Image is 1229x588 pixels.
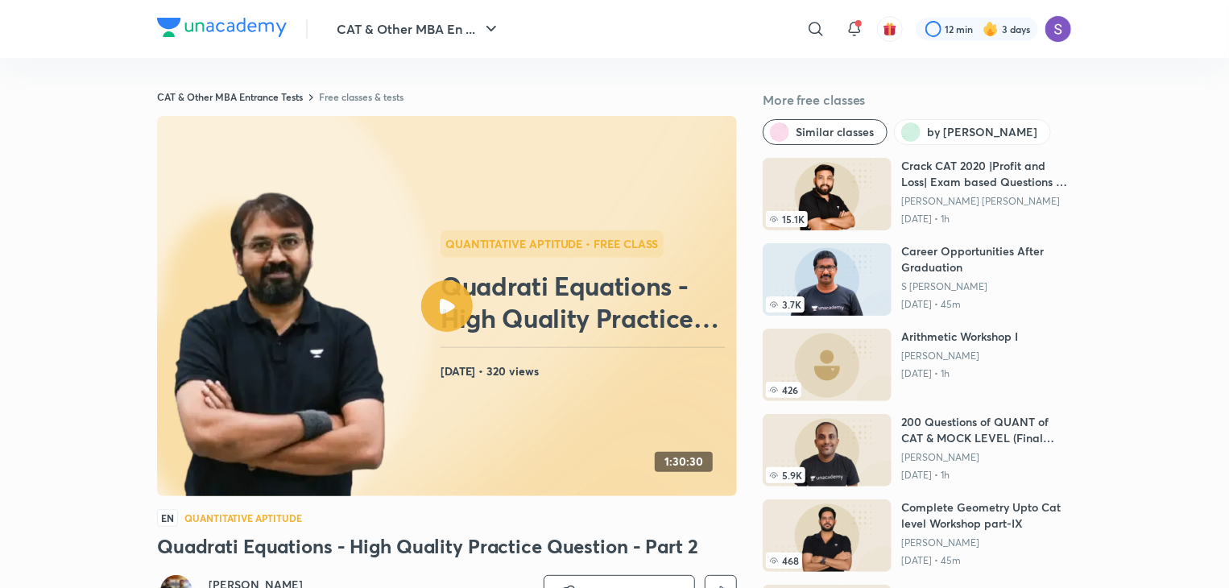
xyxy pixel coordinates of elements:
[901,329,1018,345] h6: Arithmetic Workshop I
[157,509,178,527] span: EN
[901,158,1072,190] h6: Crack CAT 2020 |Profit and Loss| Exam based Questions by [PERSON_NAME]
[766,553,802,569] span: 468
[901,195,1072,208] a: [PERSON_NAME] [PERSON_NAME]
[901,367,1018,380] p: [DATE] • 1h
[927,124,1037,140] span: by Ronakkumar Shah
[327,13,511,45] button: CAT & Other MBA En ...
[883,22,897,36] img: avatar
[441,361,730,382] h4: [DATE] • 320 views
[766,296,805,313] span: 3.7K
[766,211,808,227] span: 15.1K
[664,455,703,469] h4: 1:30:30
[1045,15,1072,43] img: Sapara Premji
[901,298,1072,311] p: [DATE] • 45m
[766,467,805,483] span: 5.9K
[763,90,1072,110] h5: More free classes
[157,18,287,41] a: Company Logo
[157,18,287,37] img: Company Logo
[441,270,730,334] h2: Quadrati Equations - High Quality Practice Question - Part 2
[319,90,403,103] a: Free classes & tests
[184,513,302,523] h4: Quantitative Aptitude
[901,469,1072,482] p: [DATE] • 1h
[894,119,1051,145] button: by Ronakkumar Shah
[763,119,888,145] button: Similar classes
[157,90,303,103] a: CAT & Other MBA Entrance Tests
[877,16,903,42] button: avatar
[901,350,1018,362] a: [PERSON_NAME]
[983,21,999,37] img: streak
[766,382,801,398] span: 426
[796,124,874,140] span: Similar classes
[901,280,1072,293] a: S [PERSON_NAME]
[901,213,1072,226] p: [DATE] • 1h
[901,536,1072,549] a: [PERSON_NAME]
[901,499,1072,532] h6: Complete Geometry Upto Cat level Workshop part-IX
[901,554,1072,567] p: [DATE] • 45m
[901,451,1072,464] a: [PERSON_NAME]
[901,243,1072,275] h6: Career Opportunities After Graduation
[157,533,737,559] h3: Quadrati Equations - High Quality Practice Question - Part 2
[901,414,1072,446] h6: 200 Questions of QUANT of CAT & MOCK LEVEL (Final Touch before CAT) - Part I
